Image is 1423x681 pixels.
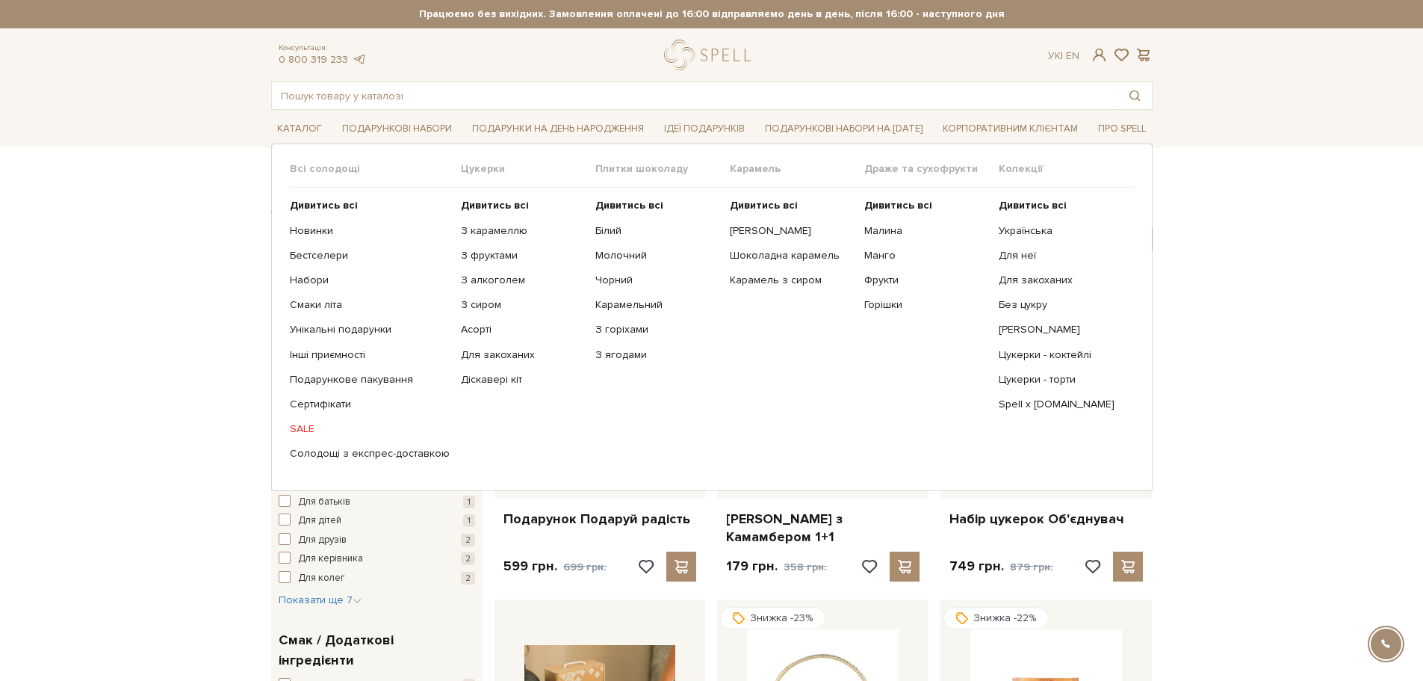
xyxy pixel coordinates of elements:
[463,514,475,527] span: 1
[1061,49,1063,62] span: |
[664,40,757,70] a: logo
[290,348,450,362] a: Інші приємності
[999,199,1067,212] b: Дивитись всі
[937,116,1084,141] a: Корпоративним клієнтам
[864,162,999,176] span: Драже та сухофрукти
[999,274,1122,287] a: Для закоханих
[279,630,471,671] span: Смак / Додаткові інгредієнти
[503,511,697,528] a: Подарунок Подаруй радість
[999,398,1122,411] a: Spell x [DOMAIN_NAME]
[290,199,450,212] a: Дивитись всі
[461,199,529,212] b: Дивитись всі
[271,7,1153,21] strong: Працюємо без вихідних. Замовлення оплачені до 16:00 відправляємо день в день, після 16:00 - насту...
[279,593,362,608] button: Показати ще 7
[290,199,358,212] b: Дивитись всі
[784,561,827,573] span: 358 грн.
[290,298,450,312] a: Смаки літа
[466,117,650,141] a: Подарунки на День народження
[999,162,1133,176] span: Колекції
[461,572,475,585] span: 2
[298,514,341,529] span: Для дітей
[658,117,751,141] a: Ідеї подарунків
[290,398,450,411] a: Сертифікати
[999,323,1122,336] a: [PERSON_NAME]
[864,199,988,212] a: Дивитись всі
[290,447,450,460] a: Солодощі з експрес-доставкою
[999,348,1122,362] a: Цукерки - коктейлі
[298,495,350,510] span: Для батьків
[271,117,328,141] a: Каталог
[563,561,607,573] span: 699 грн.
[279,594,362,606] span: Показати ще 7
[999,249,1122,262] a: Для неї
[279,533,475,548] button: Для друзів 2
[279,495,475,510] button: Для батьків 1
[461,323,584,336] a: Асорті
[595,199,663,212] b: Дивитись всі
[864,224,988,238] a: Малина
[864,298,988,312] a: Горішки
[298,571,345,586] span: Для колег
[595,274,719,287] a: Чорний
[999,199,1122,212] a: Дивитись всі
[730,162,864,176] span: Карамель
[595,249,719,262] a: Молочний
[949,558,1053,576] p: 749 грн.
[730,274,853,287] a: Карамель з сиром
[461,534,475,546] span: 2
[595,162,730,176] span: Плитки шоколаду
[595,323,719,336] a: З горіхами
[999,298,1122,312] a: Без цукру
[726,558,827,576] p: 179 грн.
[290,323,450,336] a: Унікальні подарунки
[864,274,988,287] a: Фрукти
[279,43,367,53] span: Консультація:
[461,348,584,362] a: Для закоханих
[298,552,363,567] span: Для керівника
[595,199,719,212] a: Дивитись всі
[290,274,450,287] a: Набори
[461,162,595,176] span: Цукерки
[463,496,475,508] span: 1
[726,511,920,546] a: [PERSON_NAME] з Камамбером 1+1
[595,298,719,312] a: Карамельний
[1066,49,1079,62] a: En
[290,373,450,386] a: Подарункове пакування
[1092,117,1152,141] a: Про Spell
[336,117,458,141] a: Подарункові набори
[461,199,584,212] a: Дивитись всі
[759,116,928,141] a: Подарункові набори на [DATE]
[864,249,988,262] a: Манго
[461,224,584,238] a: З карамеллю
[461,249,584,262] a: З фруктами
[999,224,1122,238] a: Українська
[1048,49,1079,63] div: Ук
[730,199,853,212] a: Дивитись всі
[730,199,798,212] b: Дивитись всі
[352,53,367,66] a: telegram
[461,274,584,287] a: З алкоголем
[298,533,347,548] span: Для друзів
[290,249,450,262] a: Бестселери
[461,373,584,386] a: Діскавері кіт
[271,144,1153,490] div: Каталог
[595,224,719,238] a: Білий
[279,514,475,529] button: Для дітей 1
[279,571,475,586] button: Для колег 2
[1010,561,1053,573] span: 879 грн.
[290,422,450,436] a: SALE
[999,373,1122,386] a: Цукерки - торти
[943,607,1049,629] div: Знижка -22%
[279,552,475,567] button: Для керівника 2
[730,249,853,262] a: Шоколадна карамель
[279,53,348,66] a: 0 800 319 233
[1117,82,1152,109] button: Пошук товару у каталозі
[949,511,1143,528] a: Набір цукерок Об'єднувач
[730,224,853,238] a: [PERSON_NAME]
[720,607,825,629] div: Знижка -23%
[595,348,719,362] a: З ягодами
[864,199,932,212] b: Дивитись всі
[461,298,584,312] a: З сиром
[461,552,475,565] span: 2
[503,558,607,576] p: 599 грн.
